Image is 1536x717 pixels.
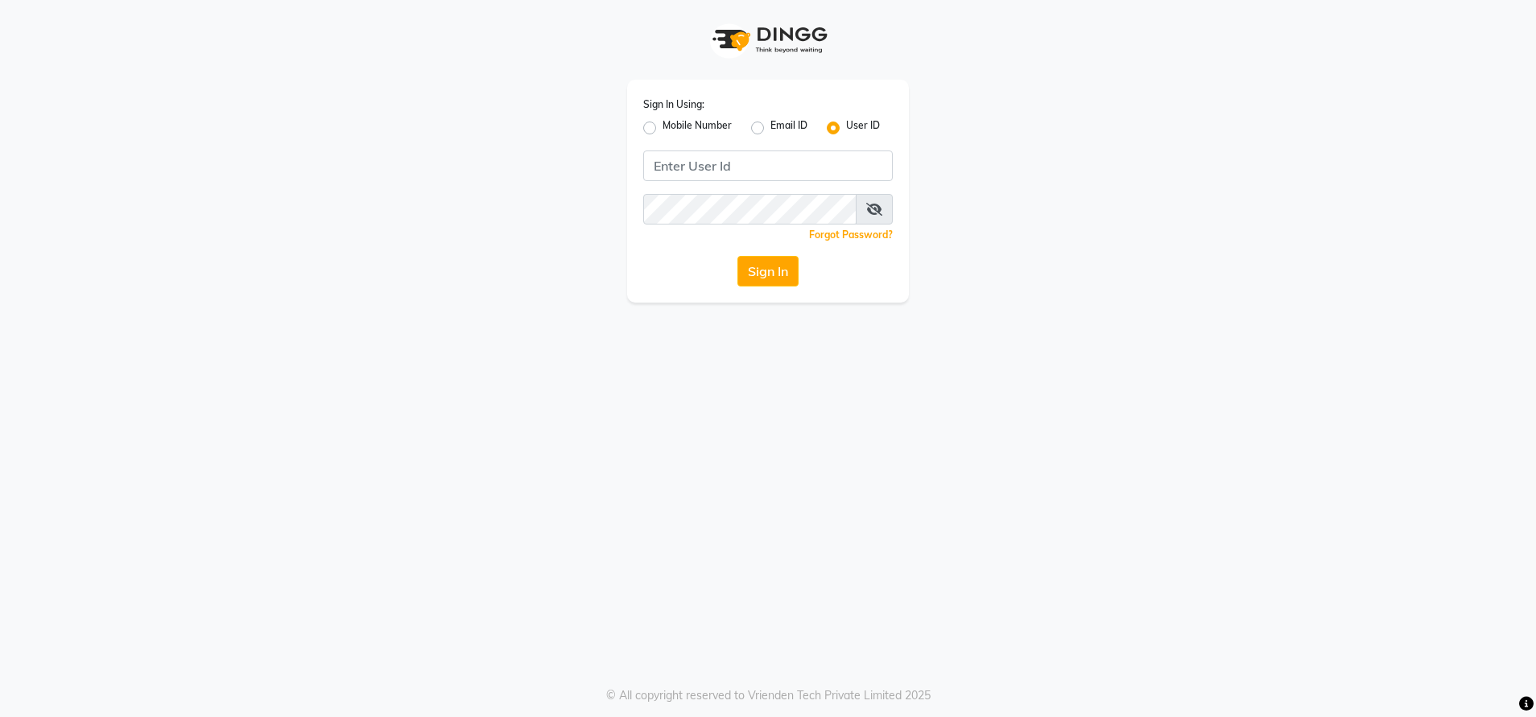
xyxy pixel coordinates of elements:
[809,229,893,241] a: Forgot Password?
[770,118,807,138] label: Email ID
[643,150,893,181] input: Username
[737,256,799,286] button: Sign In
[846,118,880,138] label: User ID
[663,118,732,138] label: Mobile Number
[643,194,857,225] input: Username
[704,16,832,64] img: logo1.svg
[643,97,704,112] label: Sign In Using:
